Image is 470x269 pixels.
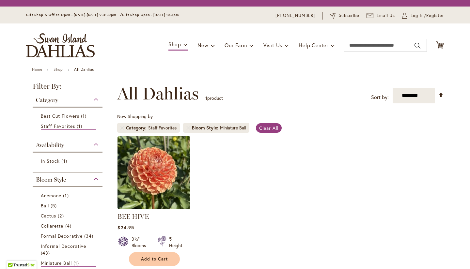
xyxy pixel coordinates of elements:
[117,224,134,231] span: $24.95
[117,113,153,119] span: Now Shopping by
[117,213,149,220] a: BEE HIVE
[54,67,63,72] a: Shop
[26,13,122,17] span: Gift Shop & Office Open - [DATE]-[DATE] 9-4:30pm /
[41,260,96,267] a: Miniature Ball 1
[41,192,61,199] span: Anemone
[220,125,246,131] div: Miniature Ball
[259,125,278,131] span: Clear All
[63,192,70,199] span: 1
[330,12,359,19] a: Subscribe
[377,12,395,19] span: Email Us
[41,222,96,229] a: Collarette 4
[41,249,52,256] span: 43
[41,192,96,199] a: Anemone 1
[205,95,207,101] span: 1
[371,91,389,103] label: Sort by:
[275,12,315,19] a: [PHONE_NUMBER]
[41,112,96,119] a: Best Cut Flowers
[186,126,190,130] a: Remove Bloom Style Miniature Ball
[41,158,60,164] span: In Stock
[32,67,42,72] a: Home
[256,123,282,133] a: Clear All
[126,125,148,131] span: Category
[41,243,86,249] span: Informal Decorative
[120,126,124,130] a: Remove Category Staff Favorites
[117,84,199,103] span: All Dahlias
[339,12,359,19] span: Subscribe
[84,232,95,239] span: 34
[117,204,190,210] a: BEE HIVE
[168,41,181,48] span: Shop
[41,113,79,119] span: Best Cut Flowers
[73,260,81,266] span: 1
[263,42,282,49] span: Visit Us
[205,93,223,103] p: product
[41,202,96,209] a: Ball 5
[36,142,64,149] span: Availability
[367,12,395,19] a: Email Us
[197,42,208,49] span: New
[74,67,94,72] strong: All Dahlias
[41,157,96,164] a: In Stock 1
[26,83,109,93] strong: Filter By:
[41,212,96,219] a: Cactus 2
[36,97,58,104] span: Category
[36,176,66,183] span: Bloom Style
[81,112,88,119] span: 1
[41,223,64,229] span: Collarette
[129,252,180,266] button: Add to Cart
[58,212,65,219] span: 2
[61,157,69,164] span: 1
[148,125,177,131] div: Staff Favorites
[77,123,84,129] span: 1
[132,236,150,249] div: 3½" Blooms
[41,233,83,239] span: Formal Decorative
[299,42,328,49] span: Help Center
[122,13,179,17] span: Gift Shop Open - [DATE] 10-3pm
[192,125,220,131] span: Bloom Style
[26,33,95,57] a: store logo
[169,236,182,249] div: 5' Height
[41,260,72,266] span: Miniature Ball
[41,243,96,256] a: Informal Decorative 43
[41,213,56,219] span: Cactus
[141,256,168,262] span: Add to Cart
[402,12,444,19] a: Log In/Register
[411,12,444,19] span: Log In/Register
[41,123,75,129] span: Staff Favorites
[65,222,73,229] span: 4
[41,232,96,239] a: Formal Decorative 34
[225,42,247,49] span: Our Farm
[51,202,58,209] span: 5
[41,202,49,209] span: Ball
[117,136,190,209] img: BEE HIVE
[41,123,96,130] a: Staff Favorites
